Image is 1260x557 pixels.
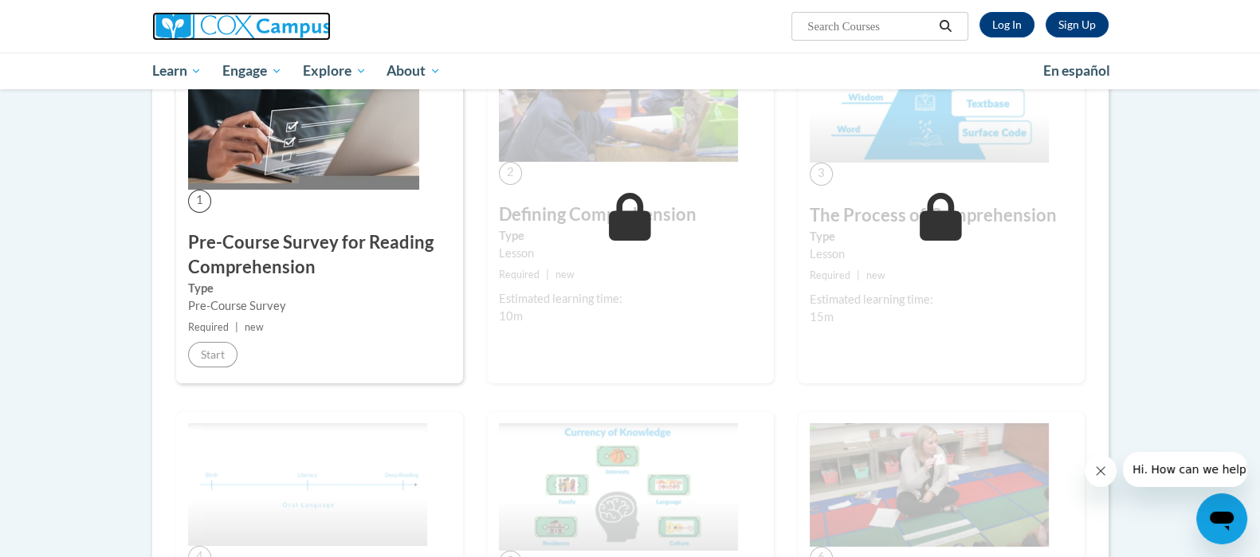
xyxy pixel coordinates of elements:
[303,61,367,80] span: Explore
[499,290,762,308] div: Estimated learning time:
[142,53,213,89] a: Learn
[152,12,331,41] img: Cox Campus
[188,423,427,546] img: Course Image
[546,269,549,280] span: |
[188,342,237,367] button: Start
[499,269,540,280] span: Required
[806,17,933,36] input: Search Courses
[499,309,523,323] span: 10m
[499,423,738,551] img: Course Image
[387,61,441,80] span: About
[188,321,229,333] span: Required
[188,297,451,315] div: Pre-Course Survey
[1196,493,1247,544] iframe: Button to launch messaging window
[810,203,1073,228] h3: The Process of Comprehension
[1123,452,1247,487] iframe: Message from company
[212,53,292,89] a: Engage
[810,163,833,186] span: 3
[152,12,455,41] a: Cox Campus
[810,35,1049,163] img: Course Image
[810,310,834,324] span: 15m
[499,202,762,227] h3: Defining Comprehension
[1085,455,1117,487] iframe: Close message
[499,162,522,185] span: 2
[151,61,202,80] span: Learn
[810,423,1049,547] img: Course Image
[555,269,575,280] span: new
[810,245,1073,263] div: Lesson
[810,291,1073,308] div: Estimated learning time:
[188,190,211,213] span: 1
[292,53,377,89] a: Explore
[499,245,762,262] div: Lesson
[1046,12,1109,37] a: Register
[1043,62,1110,79] span: En español
[10,11,129,24] span: Hi. How can we help?
[866,269,885,281] span: new
[979,12,1034,37] a: Log In
[1033,54,1121,88] a: En español
[376,53,451,89] a: About
[810,228,1073,245] label: Type
[933,17,957,36] button: Search
[188,230,451,280] h3: Pre-Course Survey for Reading Comprehension
[188,280,451,297] label: Type
[810,269,850,281] span: Required
[857,269,860,281] span: |
[235,321,238,333] span: |
[222,61,282,80] span: Engage
[128,53,1132,89] div: Main menu
[245,321,264,333] span: new
[499,227,762,245] label: Type
[499,35,738,162] img: Course Image
[188,35,419,190] img: Course Image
